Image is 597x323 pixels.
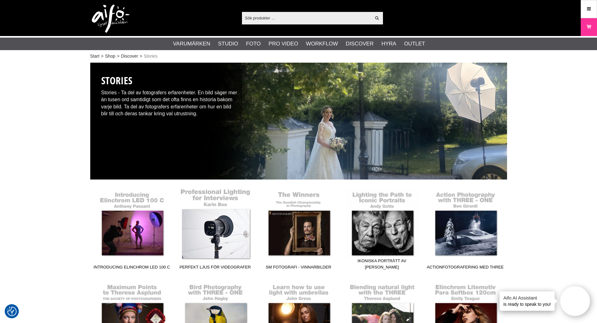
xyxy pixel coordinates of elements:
div: is ready to speak to you! [500,291,555,311]
a: Introducing Elinchrom LED 100 C [90,188,174,273]
span: Stories [144,53,158,60]
a: Varumärken [173,40,210,48]
a: Hyra [381,40,396,48]
h4: Aifo AI Assistant [503,294,551,301]
div: Stories - Ta del av fotografers erfarenheter. En bild säger mer än tusen ord samtidigt som det of... [97,69,243,120]
span: Actionfotografering med THREE [424,264,507,273]
span: SM Fotografi - Vinnarbilder [257,264,340,273]
a: Ikoniska porträtt av [PERSON_NAME] [340,188,424,273]
h1: Stories [101,74,238,88]
span: > [117,53,119,60]
img: Aifo - Stories [90,63,507,180]
span: > [140,53,142,60]
a: Foto [246,40,261,48]
a: Perfekt ljus för videografer [174,188,257,273]
a: Outlet [404,40,425,48]
a: Discover [121,53,138,60]
img: Revisit consent button [7,307,17,316]
a: Pro Video [269,40,298,48]
span: Ikoniska porträtt av [PERSON_NAME] [340,258,424,273]
img: logo.png [92,5,129,33]
span: Introducing Elinchrom LED 100 C [90,264,174,273]
a: Shop [105,53,115,60]
input: Sök produkter ... [242,13,371,23]
a: Studio [218,40,238,48]
span: > [101,53,103,60]
a: Discover [346,40,374,48]
a: Start [90,53,100,60]
a: SM Fotografi - Vinnarbilder [257,188,340,273]
span: Perfekt ljus för videografer [174,264,257,273]
a: Actionfotografering med THREE [424,188,507,273]
a: Workflow [306,40,338,48]
button: Samtyckesinställningar [7,306,17,317]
